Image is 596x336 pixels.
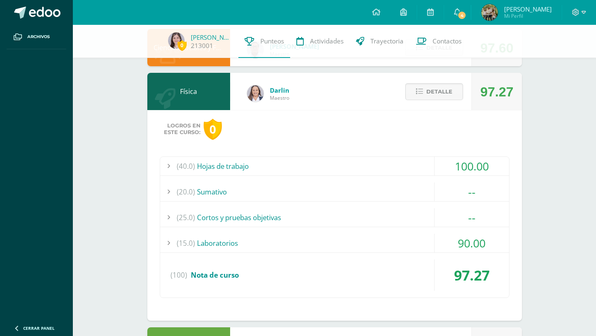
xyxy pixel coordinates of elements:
[504,12,552,19] span: Mi Perfil
[238,25,290,58] a: Punteos
[405,83,463,100] button: Detalle
[160,157,509,175] div: Hojas de trabajo
[27,34,50,40] span: Archivos
[177,157,195,175] span: (40.0)
[433,37,461,46] span: Contactos
[191,33,232,41] a: [PERSON_NAME]
[7,25,66,49] a: Archivos
[260,37,284,46] span: Punteos
[247,85,264,102] img: 794815d7ffad13252b70ea13fddba508.png
[435,208,509,227] div: --
[191,41,213,50] a: 213001
[435,259,509,291] div: 97.27
[410,25,468,58] a: Contactos
[270,86,289,94] span: Darlin
[178,40,187,50] span: 0
[204,119,222,140] div: 0
[270,94,289,101] span: Maestro
[310,37,344,46] span: Actividades
[177,208,195,227] span: (25.0)
[160,234,509,252] div: Laboratorios
[191,270,239,280] span: Nota de curso
[504,5,552,13] span: [PERSON_NAME]
[370,37,404,46] span: Trayectoria
[435,157,509,175] div: 100.00
[481,4,498,21] img: 7c77d7145678e0f32de3ef581a6b6d6b.png
[147,73,230,110] div: Física
[435,234,509,252] div: 90.00
[23,325,55,331] span: Cerrar panel
[164,122,200,136] span: Logros en este curso:
[177,182,195,201] span: (20.0)
[290,25,350,58] a: Actividades
[160,208,509,227] div: Cortos y pruebas objetivas
[457,11,466,20] span: 4
[177,234,195,252] span: (15.0)
[171,259,187,291] span: (100)
[435,182,509,201] div: --
[426,84,452,99] span: Detalle
[160,182,509,201] div: Sumativo
[168,32,185,49] img: a9f8c04e9fece371e1d4e5486ae1cb72.png
[350,25,410,58] a: Trayectoria
[480,73,513,110] div: 97.27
